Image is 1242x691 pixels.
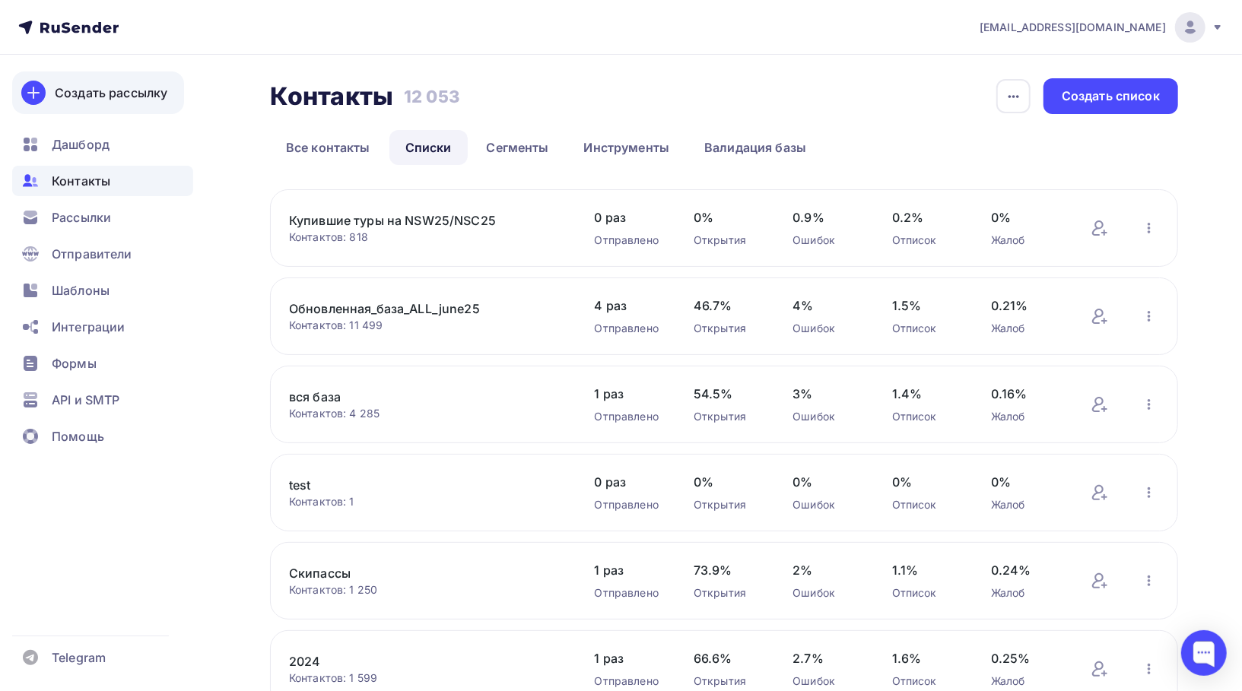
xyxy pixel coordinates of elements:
span: 0.16% [991,385,1059,403]
h3: 12 053 [404,86,459,107]
div: Открытия [694,585,762,601]
span: 2.7% [793,649,861,667]
span: 0.9% [793,208,861,227]
span: 0.21% [991,296,1059,315]
h2: Контакты [270,81,393,112]
span: 0% [793,473,861,491]
span: Рассылки [52,208,111,227]
a: test [289,476,548,494]
span: Контакты [52,172,110,190]
a: вся база [289,388,548,406]
div: Открытия [694,674,762,689]
div: Ошибок [793,321,861,336]
div: Открытия [694,497,762,512]
a: Все контакты [270,130,386,165]
div: Отправлено [595,233,663,248]
a: Рассылки [12,202,193,233]
a: Дашборд [12,129,193,160]
div: Отправлено [595,409,663,424]
div: Контактов: 1 599 [289,670,564,686]
span: 1 раз [595,561,663,579]
span: Дашборд [52,135,110,154]
a: [EMAIL_ADDRESS][DOMAIN_NAME] [980,12,1224,43]
span: 0 раз [595,208,663,227]
div: Жалоб [991,233,1059,248]
span: 0% [892,473,961,491]
div: Ошибок [793,233,861,248]
div: Ошибок [793,585,861,601]
div: Жалоб [991,321,1059,336]
span: 3% [793,385,861,403]
span: API и SMTP [52,391,119,409]
span: 0.25% [991,649,1059,667]
a: Сегменты [471,130,565,165]
div: Контактов: 11 499 [289,318,564,333]
span: [EMAIL_ADDRESS][DOMAIN_NAME] [980,20,1166,35]
div: Отписок [892,497,961,512]
span: 0.2% [892,208,961,227]
span: 0 раз [595,473,663,491]
span: Помощь [52,427,104,445]
a: Обновленная_база_ALL_june25 [289,300,548,318]
div: Отправлено [595,585,663,601]
span: 54.5% [694,385,762,403]
span: 0% [991,473,1059,491]
div: Контактов: 818 [289,230,564,245]
div: Ошибок [793,409,861,424]
div: Открытия [694,233,762,248]
div: Создать рассылку [55,84,167,102]
span: 66.6% [694,649,762,667]
div: Создать список [1062,87,1160,105]
span: 0% [694,473,762,491]
div: Открытия [694,409,762,424]
div: Отписок [892,233,961,248]
a: Шаблоны [12,275,193,306]
a: Контакты [12,166,193,196]
div: Отписок [892,585,961,601]
span: 46.7% [694,296,762,315]
div: Ошибок [793,674,861,689]
span: Telegram [52,648,106,667]
span: 1 раз [595,649,663,667]
div: Отписок [892,674,961,689]
span: 1.5% [892,296,961,315]
span: 0% [991,208,1059,227]
div: Отправлено [595,497,663,512]
div: Контактов: 1 [289,494,564,509]
div: Контактов: 4 285 [289,406,564,421]
div: Открытия [694,321,762,336]
span: 0.24% [991,561,1059,579]
span: Формы [52,354,97,372]
span: 1 раз [595,385,663,403]
div: Жалоб [991,585,1059,601]
span: Шаблоны [52,281,110,300]
span: 0% [694,208,762,227]
a: Формы [12,348,193,379]
span: Интеграции [52,318,125,336]
a: Купившие туры на NSW25/NSC25 [289,211,548,230]
a: Скипассы [289,564,548,582]
a: Инструменты [568,130,686,165]
div: Жалоб [991,497,1059,512]
span: 1.6% [892,649,961,667]
div: Жалоб [991,409,1059,424]
span: 4 раз [595,296,663,315]
a: Валидация базы [688,130,822,165]
a: Отправители [12,239,193,269]
div: Контактов: 1 250 [289,582,564,597]
span: Отправители [52,245,132,263]
div: Отписок [892,409,961,424]
div: Жалоб [991,674,1059,689]
span: 73.9% [694,561,762,579]
div: Ошибок [793,497,861,512]
div: Отправлено [595,321,663,336]
a: 2024 [289,652,548,670]
span: 1.4% [892,385,961,403]
div: Отправлено [595,674,663,689]
a: Списки [389,130,468,165]
div: Отписок [892,321,961,336]
span: 2% [793,561,861,579]
span: 4% [793,296,861,315]
span: 1.1% [892,561,961,579]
